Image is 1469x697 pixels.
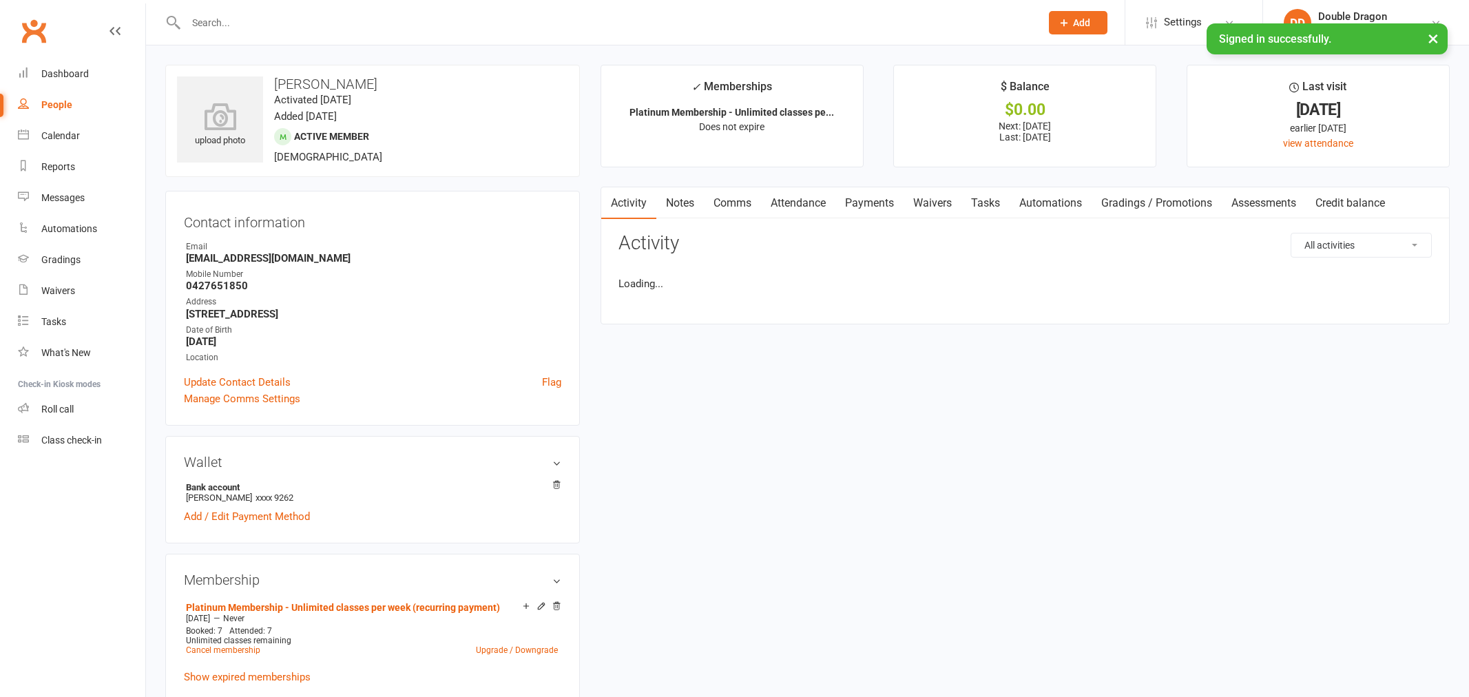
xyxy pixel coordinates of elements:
[691,81,700,94] i: ✓
[1200,121,1437,136] div: earlier [DATE]
[18,214,145,245] a: Automations
[1092,187,1222,219] a: Gradings / Promotions
[476,645,558,655] a: Upgrade / Downgrade
[177,76,568,92] h3: [PERSON_NAME]
[1073,17,1090,28] span: Add
[1049,11,1107,34] button: Add
[186,295,561,309] div: Address
[18,337,145,368] a: What's New
[186,280,561,292] strong: 0427651850
[1283,138,1353,149] a: view attendance
[1010,187,1092,219] a: Automations
[18,152,145,183] a: Reports
[906,103,1143,117] div: $0.00
[182,13,1031,32] input: Search...
[186,308,561,320] strong: [STREET_ADDRESS]
[41,347,91,358] div: What's New
[835,187,904,219] a: Payments
[184,508,310,525] a: Add / Edit Payment Method
[1164,7,1202,38] span: Settings
[18,306,145,337] a: Tasks
[41,99,72,110] div: People
[1284,9,1311,37] div: DD
[618,233,1432,254] h3: Activity
[656,187,704,219] a: Notes
[294,131,369,142] span: Active member
[186,602,500,613] a: Platinum Membership - Unlimited classes per week (recurring payment)
[223,614,244,623] span: Never
[41,285,75,296] div: Waivers
[274,94,351,106] time: Activated [DATE]
[1421,23,1446,53] button: ×
[41,435,102,446] div: Class check-in
[41,404,74,415] div: Roll call
[691,78,772,103] div: Memberships
[184,374,291,391] a: Update Contact Details
[41,316,66,327] div: Tasks
[699,121,764,132] span: Does not expire
[601,187,656,219] a: Activity
[18,394,145,425] a: Roll call
[186,626,222,636] span: Booked: 7
[183,613,561,624] div: —
[629,107,834,118] strong: Platinum Membership - Unlimited classes pe...
[1222,187,1306,219] a: Assessments
[186,636,291,645] span: Unlimited classes remaining
[761,187,835,219] a: Attendance
[18,275,145,306] a: Waivers
[184,391,300,407] a: Manage Comms Settings
[18,90,145,121] a: People
[618,275,1432,292] li: Loading...
[704,187,761,219] a: Comms
[186,482,554,492] strong: Bank account
[184,209,561,230] h3: Contact information
[184,671,311,683] a: Show expired memberships
[18,59,145,90] a: Dashboard
[177,103,263,148] div: upload photo
[186,252,561,264] strong: [EMAIL_ADDRESS][DOMAIN_NAME]
[1289,78,1346,103] div: Last visit
[1219,32,1331,45] span: Signed in successfully.
[186,324,561,337] div: Date of Birth
[961,187,1010,219] a: Tasks
[256,492,293,503] span: xxxx 9262
[184,572,561,587] h3: Membership
[1001,78,1050,103] div: $ Balance
[274,110,337,123] time: Added [DATE]
[1318,23,1404,35] div: Double Dragon Gym
[184,455,561,470] h3: Wallet
[186,351,561,364] div: Location
[274,151,382,163] span: [DEMOGRAPHIC_DATA]
[184,480,561,505] li: [PERSON_NAME]
[906,121,1143,143] p: Next: [DATE] Last: [DATE]
[41,223,97,234] div: Automations
[41,192,85,203] div: Messages
[904,187,961,219] a: Waivers
[18,183,145,214] a: Messages
[1318,10,1404,23] div: Double Dragon
[229,626,272,636] span: Attended: 7
[186,614,210,623] span: [DATE]
[41,161,75,172] div: Reports
[18,121,145,152] a: Calendar
[1306,187,1395,219] a: Credit balance
[18,425,145,456] a: Class kiosk mode
[41,68,89,79] div: Dashboard
[542,374,561,391] a: Flag
[1200,103,1437,117] div: [DATE]
[186,268,561,281] div: Mobile Number
[186,335,561,348] strong: [DATE]
[186,645,260,655] a: Cancel membership
[17,14,51,48] a: Clubworx
[41,130,80,141] div: Calendar
[41,254,81,265] div: Gradings
[18,245,145,275] a: Gradings
[186,240,561,253] div: Email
